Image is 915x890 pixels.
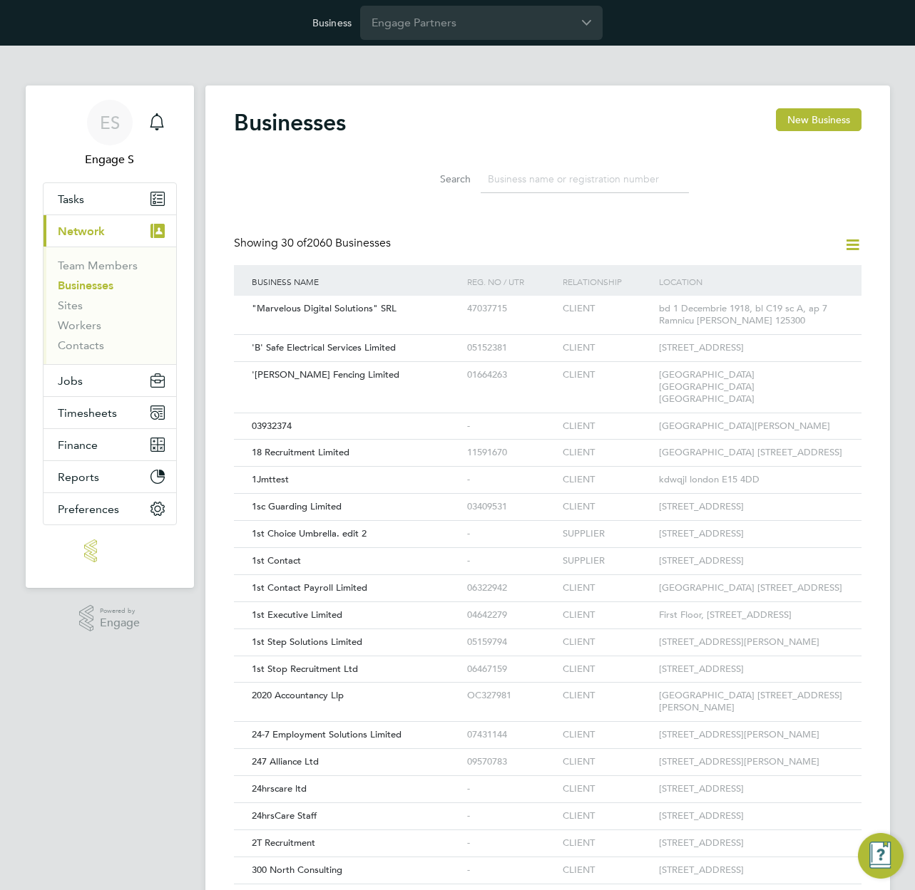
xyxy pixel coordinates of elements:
[655,575,847,601] div: [GEOGRAPHIC_DATA] [STREET_ADDRESS]
[248,334,847,346] a: 'B' Safe Electrical Services Limited05152381CLIENT[STREET_ADDRESS]
[464,656,559,683] div: 06467159
[58,470,99,484] span: Reports
[248,721,847,733] a: 24-7 Employment Solutions Limited07431144CLIENT[STREET_ADDRESS][PERSON_NAME]
[655,296,847,334] div: bd 1 Decembrie 1918, bl C19 sc A, ap 7 Ramnicu [PERSON_NAME] 125300
[464,440,559,466] div: 11591670
[312,16,352,29] label: Business
[655,683,847,721] div: [GEOGRAPHIC_DATA] [STREET_ADDRESS][PERSON_NAME]
[464,413,559,440] div: -
[252,500,342,512] span: 1sc Guarding Limited
[655,722,847,748] div: [STREET_ADDRESS][PERSON_NAME]
[252,755,319,767] span: 247 Alliance Ltd
[464,335,559,361] div: 05152381
[559,722,655,748] div: CLIENT
[559,683,655,709] div: CLIENT
[252,864,342,876] span: 300 North Consulting
[252,837,315,849] span: 2T Recruitment
[559,440,655,466] div: CLIENT
[655,857,847,884] div: [STREET_ADDRESS]
[252,581,367,594] span: 1st Contact Payroll Limited
[464,602,559,628] div: 04642279
[655,335,847,361] div: [STREET_ADDRESS]
[464,803,559,829] div: -
[100,113,120,132] span: ES
[58,319,101,332] a: Workers
[464,296,559,322] div: 47037715
[248,628,847,641] a: 1st Step Solutions Limited05159794CLIENT[STREET_ADDRESS][PERSON_NAME]
[252,663,358,675] span: 1st Stop Recruitment Ltd
[481,165,689,193] input: Business name or registration number
[100,617,140,629] span: Engage
[559,467,655,493] div: CLIENT
[464,749,559,775] div: 09570783
[655,362,847,413] div: [GEOGRAPHIC_DATA] [GEOGRAPHIC_DATA] [GEOGRAPHIC_DATA]
[44,183,176,214] a: Tasks
[248,829,847,842] a: 2T Recruitment-CLIENT[STREET_ADDRESS]
[559,857,655,884] div: CLIENT
[58,502,119,516] span: Preferences
[655,521,847,547] div: [STREET_ADDRESS]
[559,776,655,802] div: CLIENT
[464,776,559,802] div: -
[281,236,307,250] span: 30 of
[252,527,367,539] span: 1st Choice Umbrella. edit 2
[58,374,83,388] span: Jobs
[84,539,136,562] img: engage-logo-retina.png
[248,295,847,307] a: "Marvelous Digital Solutions" SRL47037715CLIENTbd 1 Decembrie 1918, bl C19 sc A, ap 7 Ramnicu [PE...
[559,656,655,683] div: CLIENT
[464,548,559,574] div: -
[44,247,176,364] div: Network
[248,361,847,373] a: '[PERSON_NAME] Fencing Limited01664263CLIENT[GEOGRAPHIC_DATA] [GEOGRAPHIC_DATA] [GEOGRAPHIC_DATA]
[776,108,862,131] button: New Business
[58,259,138,272] a: Team Members
[44,429,176,460] button: Finance
[464,362,559,388] div: 01664263
[464,683,559,709] div: OC327981
[248,493,847,505] a: 1sc Guarding Limited03409531CLIENT[STREET_ADDRESS]
[248,439,847,451] a: 18 Recruitment Limited11591670CLIENT[GEOGRAPHIC_DATA] [STREET_ADDRESS]
[58,438,98,452] span: Finance
[58,224,105,238] span: Network
[559,629,655,656] div: CLIENT
[248,802,847,814] a: 24hrsCare Staff-CLIENT[STREET_ADDRESS]
[44,215,176,247] button: Network
[559,575,655,601] div: CLIENT
[559,265,655,298] div: Relationship
[248,520,847,532] a: 1st Choice Umbrella. edit 2-SUPPLIER[STREET_ADDRESS]
[252,636,362,648] span: 1st Step Solutions Limited
[58,406,117,420] span: Timesheets
[248,466,847,478] a: 1Jmttest-CLIENTkdwqjl london E15 4DD
[248,656,847,668] a: 1st Stop Recruitment Ltd06467159CLIENT[STREET_ADDRESS]
[559,830,655,857] div: CLIENT
[26,86,194,588] nav: Main navigation
[252,446,349,458] span: 18 Recruitment Limited
[407,172,471,185] label: Search
[464,494,559,520] div: 03409531
[655,494,847,520] div: [STREET_ADDRESS]
[58,192,84,206] span: Tasks
[252,728,402,740] span: 24-7 Employment Solutions Limited
[252,473,289,485] span: 1Jmttest
[464,467,559,493] div: -
[655,749,847,775] div: [STREET_ADDRESS][PERSON_NAME]
[43,539,177,562] a: Go to home page
[252,554,301,566] span: 1st Contact
[43,100,177,168] a: ESEngage S
[234,236,394,251] div: Showing
[655,803,847,829] div: [STREET_ADDRESS]
[248,265,464,298] div: Business Name
[559,362,655,388] div: CLIENT
[58,338,104,352] a: Contacts
[655,776,847,802] div: [STREET_ADDRESS]
[252,341,396,353] span: 'B' Safe Electrical Services Limited
[248,574,847,586] a: 1st Contact Payroll Limited06322942CLIENT[GEOGRAPHIC_DATA] [STREET_ADDRESS]
[559,548,655,574] div: SUPPLIER
[252,302,397,314] span: "Marvelous Digital Solutions" SRL
[655,440,847,466] div: [GEOGRAPHIC_DATA] [STREET_ADDRESS]
[252,689,344,701] span: 2020 Accountancy Llp
[248,547,847,559] a: 1st Contact-SUPPLIER[STREET_ADDRESS]
[252,609,342,621] span: 1st Executive Limited
[559,335,655,361] div: CLIENT
[248,857,847,869] a: 300 North Consulting-CLIENT[STREET_ADDRESS]
[559,296,655,322] div: CLIENT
